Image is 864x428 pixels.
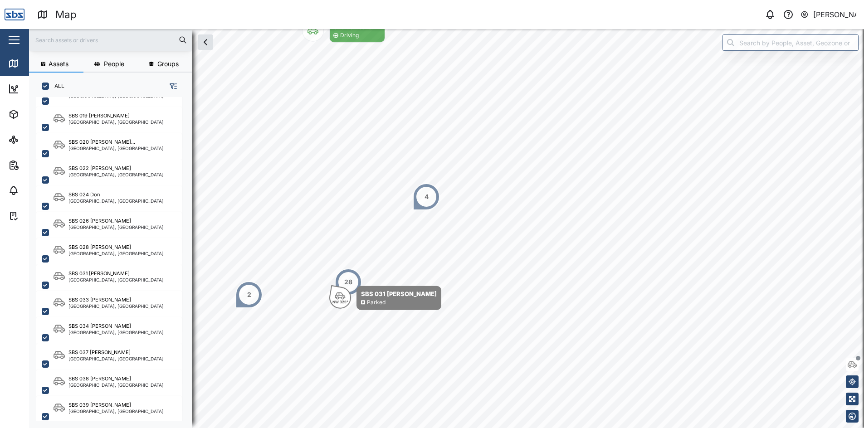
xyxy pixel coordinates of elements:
div: SBS 026 [PERSON_NAME] [68,217,131,225]
div: Map [55,7,77,23]
div: grid [36,97,192,421]
div: [GEOGRAPHIC_DATA], [GEOGRAPHIC_DATA] [68,120,164,124]
div: [GEOGRAPHIC_DATA], [GEOGRAPHIC_DATA] [68,356,164,361]
div: SBS 019 [PERSON_NAME] [68,112,130,120]
div: SBS 024 Don [68,191,100,199]
div: [GEOGRAPHIC_DATA], [GEOGRAPHIC_DATA] [68,199,164,203]
div: SBS 034 [PERSON_NAME] [68,322,131,330]
div: SBS 022 [PERSON_NAME] [68,165,131,172]
img: Main Logo [5,5,24,24]
div: Assets [24,109,52,119]
div: 28 [344,277,352,287]
div: [GEOGRAPHIC_DATA], [GEOGRAPHIC_DATA] [68,330,164,335]
div: SBS 020 [PERSON_NAME]... [68,138,135,146]
div: Map marker [413,183,440,210]
div: SBS 039 [PERSON_NAME] [68,401,131,409]
div: Dashboard [24,84,64,94]
div: Sites [24,135,45,145]
div: [PERSON_NAME] [813,9,857,20]
span: Groups [157,61,179,67]
div: NW 325° [332,300,348,304]
div: [GEOGRAPHIC_DATA], [GEOGRAPHIC_DATA] [68,172,164,177]
label: ALL [49,83,64,90]
div: [GEOGRAPHIC_DATA], [GEOGRAPHIC_DATA] [68,146,164,151]
div: SBS 028 [PERSON_NAME] [68,243,131,251]
div: [GEOGRAPHIC_DATA], [GEOGRAPHIC_DATA] [68,225,164,229]
div: Map marker [329,286,441,310]
div: Map marker [335,268,362,296]
div: [GEOGRAPHIC_DATA], [GEOGRAPHIC_DATA] [68,304,164,308]
div: [GEOGRAPHIC_DATA], [GEOGRAPHIC_DATA] [68,409,164,413]
div: [GEOGRAPHIC_DATA], [GEOGRAPHIC_DATA] [68,251,164,256]
div: [GEOGRAPHIC_DATA], [GEOGRAPHIC_DATA] [68,383,164,387]
input: Search assets or drivers [34,33,187,47]
div: SBS 037 [PERSON_NAME] [68,349,131,356]
input: Search by People, Asset, Geozone or Place [722,34,859,51]
span: Assets [49,61,68,67]
span: People [104,61,124,67]
div: SBS 033 [PERSON_NAME] [68,296,131,304]
div: Parked [367,298,386,307]
div: 2 [247,290,251,300]
div: Map marker [235,281,263,308]
div: [GEOGRAPHIC_DATA], [GEOGRAPHIC_DATA] [68,93,164,98]
button: [PERSON_NAME] [800,8,857,21]
div: Map [24,58,44,68]
div: SBS 031 [PERSON_NAME] [68,270,130,277]
div: Tasks [24,211,49,221]
div: 4 [425,192,429,202]
div: Alarms [24,185,52,195]
div: Driving [340,31,359,40]
div: SBS 031 [PERSON_NAME] [361,289,437,298]
canvas: Map [29,29,864,428]
div: [GEOGRAPHIC_DATA], [GEOGRAPHIC_DATA] [68,277,164,282]
div: Map marker [302,19,385,43]
div: SBS 038 [PERSON_NAME] [68,375,131,383]
div: Reports [24,160,54,170]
